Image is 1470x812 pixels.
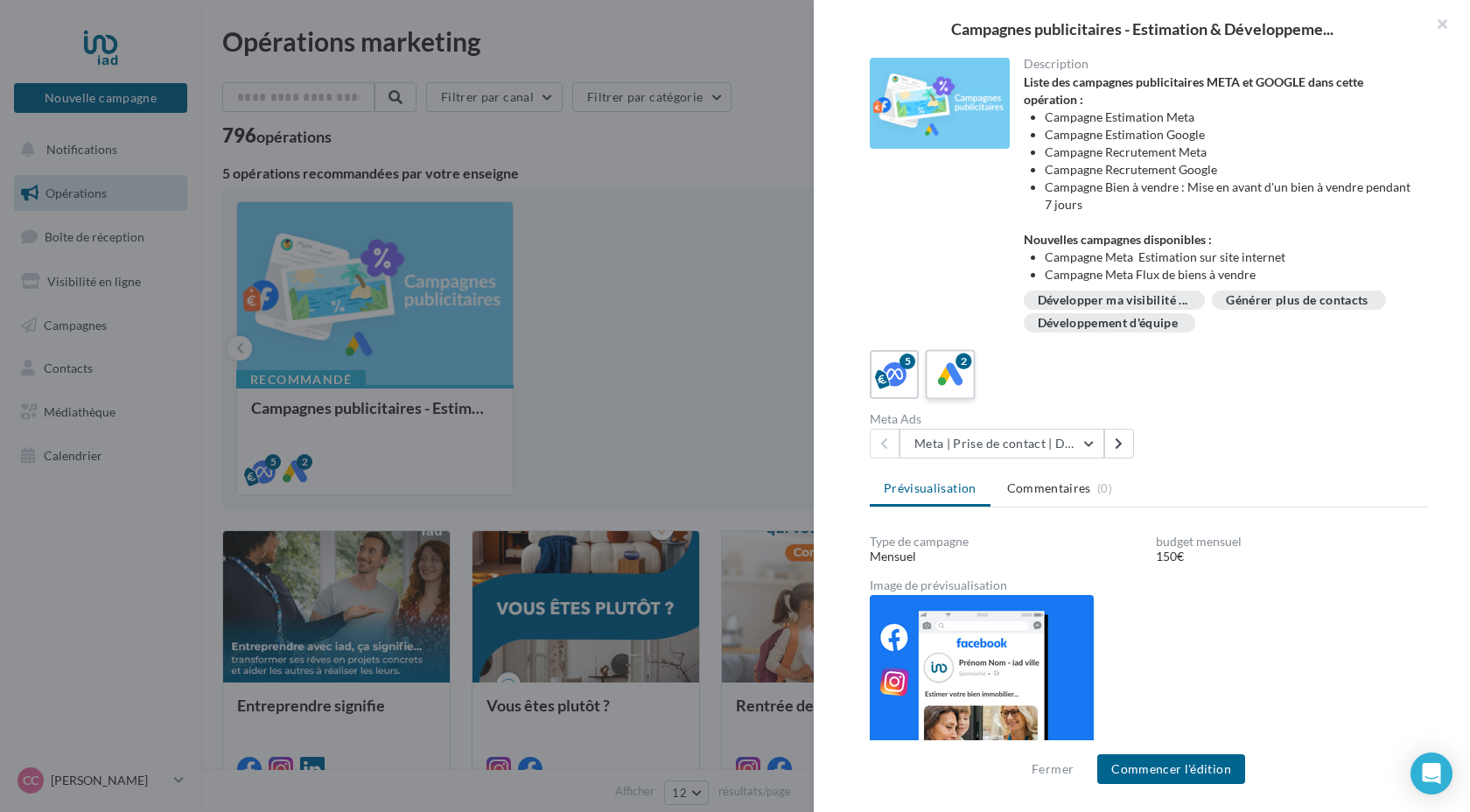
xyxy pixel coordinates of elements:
[1045,126,1415,143] li: Campagne Estimation Google
[1097,754,1245,784] button: Commencer l'édition
[1045,108,1415,126] li: Campagne Estimation Meta
[1156,535,1428,548] div: budget mensuel
[870,535,1142,548] div: Type de campagne
[1038,294,1188,306] span: Développer ma visibilité ...
[1226,294,1368,307] div: Générer plus de contacts
[1045,143,1415,161] li: Campagne Recrutement Meta
[1007,479,1091,497] span: Commentaires
[1045,178,1415,213] li: Campagne Bien à vendre : Mise en avant d'un bien à vendre pendant 7 jours
[899,429,1104,458] button: Meta | Prise de contact | Demandes d'estimation
[1024,58,1415,70] div: Description
[899,353,915,369] div: 5
[1097,481,1112,495] span: (0)
[870,413,1142,425] div: Meta Ads
[1024,74,1363,107] strong: Liste des campagnes publicitaires META et GOOGLE dans cette opération :
[870,595,1094,791] img: bdd49ec8cb5d374d4158b8b011288a42.png
[955,353,971,369] div: 2
[951,21,1333,37] span: Campagnes publicitaires - Estimation & Développeme...
[870,548,1142,565] div: Mensuel
[870,579,1428,591] div: Image de prévisualisation
[1045,161,1415,178] li: Campagne Recrutement Google
[1024,232,1212,247] strong: Nouvelles campagnes disponibles :
[1410,752,1452,794] div: Open Intercom Messenger
[1045,248,1415,266] li: Campagne Meta Estimation sur site internet
[1025,759,1081,780] button: Fermer
[1045,266,1415,283] li: Campagne Meta Flux de biens à vendre
[1156,548,1428,565] div: 150€
[1038,317,1179,330] div: Développement d'équipe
